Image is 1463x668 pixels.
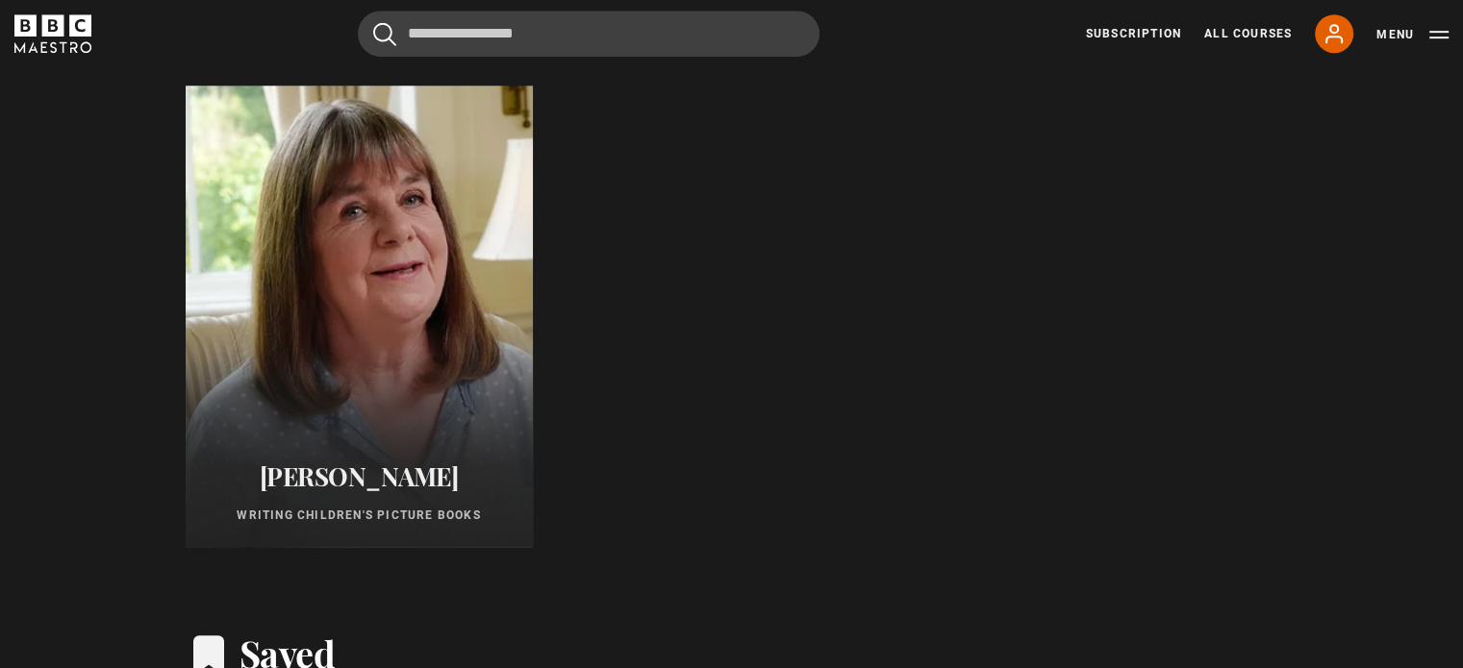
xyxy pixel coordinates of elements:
a: Subscription [1086,25,1181,42]
input: Search [358,11,820,57]
a: [PERSON_NAME] Writing Children's Picture Books [186,86,533,547]
p: Writing Children's Picture Books [209,507,510,524]
svg: BBC Maestro [14,14,91,53]
a: All Courses [1204,25,1292,42]
h2: [PERSON_NAME] [209,461,510,491]
button: Submit the search query [373,22,396,46]
button: Toggle navigation [1376,25,1449,44]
